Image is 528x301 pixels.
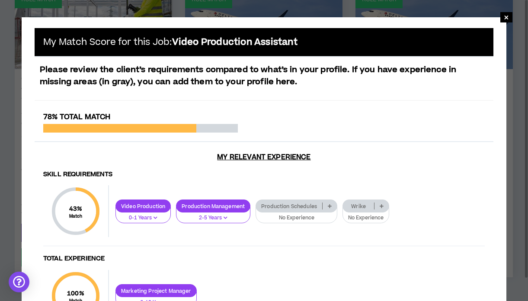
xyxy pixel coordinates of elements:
[256,203,322,209] p: Production Schedules
[67,289,84,298] span: 100 %
[121,214,165,222] p: 0-1 Years
[9,272,29,292] div: Open Intercom Messenger
[343,203,374,209] p: Wrike
[342,207,389,223] button: No Experience
[35,64,493,88] p: Please review the client’s requirements compared to what’s in your profile. If you have experienc...
[116,288,196,294] p: Marketing Project Manager
[256,207,337,223] button: No Experience
[35,153,493,162] h3: My Relevant Experience
[348,214,384,222] p: No Experience
[43,112,110,122] span: 78% Total Match
[43,255,485,263] h4: Total Experience
[172,36,298,48] b: Video Production Assistant
[69,213,83,219] small: Match
[176,207,250,223] button: 2-5 Years
[116,203,170,209] p: Video Production
[43,171,485,179] h4: Skill Requirements
[43,37,298,48] h5: My Match Score for this Job:
[115,207,171,223] button: 0-1 Years
[69,204,83,213] span: 43 %
[261,214,332,222] p: No Experience
[176,203,250,209] p: Production Management
[504,12,509,22] span: ×
[182,214,245,222] p: 2-5 Years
